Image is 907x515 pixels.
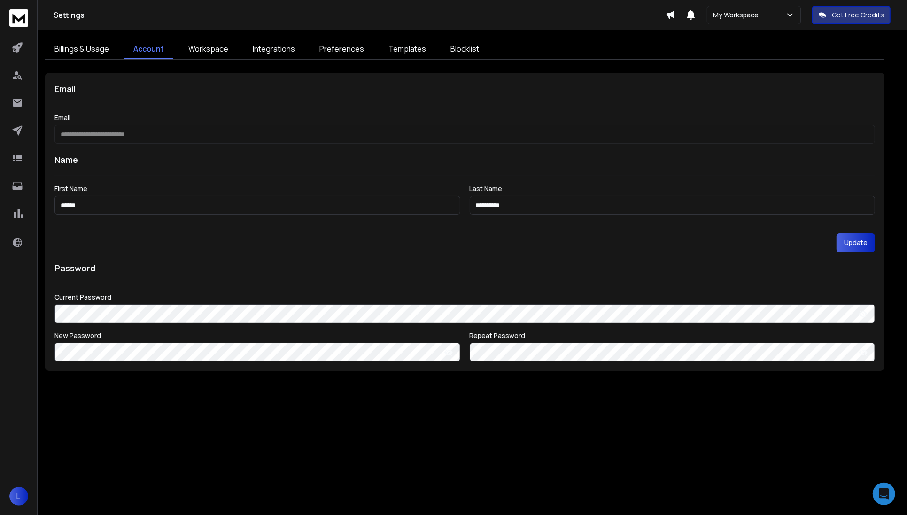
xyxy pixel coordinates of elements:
label: First Name [54,185,460,192]
label: Repeat Password [470,332,876,339]
label: New Password [54,332,460,339]
a: Workspace [179,39,238,59]
p: Get Free Credits [832,10,884,20]
a: Integrations [243,39,304,59]
button: Get Free Credits [812,6,891,24]
a: Preferences [310,39,373,59]
a: Billings & Usage [45,39,118,59]
h1: Name [54,153,875,166]
h1: Password [54,261,95,275]
label: Current Password [54,294,875,300]
button: Update [837,233,875,252]
p: My Workspace [713,10,762,20]
h1: Email [54,82,875,95]
label: Email [54,115,875,121]
button: L [9,487,28,506]
a: Account [124,39,173,59]
h1: Settings [54,9,666,21]
div: Open Intercom Messenger [873,483,895,505]
label: Last Name [470,185,876,192]
a: Templates [379,39,435,59]
img: logo [9,9,28,27]
a: Blocklist [441,39,488,59]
